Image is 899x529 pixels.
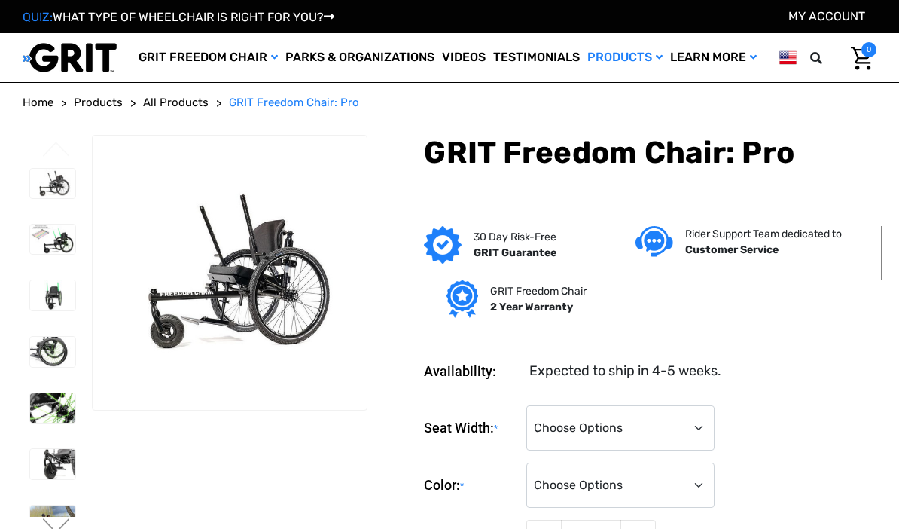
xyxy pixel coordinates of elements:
[635,226,673,257] img: Customer service
[135,33,282,82] a: GRIT Freedom Chair
[30,169,75,199] img: GRIT Freedom Chair Pro: the Pro model shown including contoured Invacare Matrx seatback, Spinergy...
[490,283,587,299] p: GRIT Freedom Chair
[788,9,865,23] a: Account
[229,94,359,112] a: GRIT Freedom Chair: Pro
[30,393,75,424] img: GRIT Freedom Chair Pro: close up of one Spinergy wheel with green-colored spokes and upgraded dri...
[41,142,72,160] button: Go to slide 3 of 3
[474,246,556,259] strong: GRIT Guarantee
[474,229,556,245] p: 30 Day Risk-Free
[685,243,779,256] strong: Customer Service
[424,405,519,451] label: Seat Width:
[490,301,573,313] strong: 2 Year Warranty
[23,42,117,73] img: GRIT All-Terrain Wheelchair and Mobility Equipment
[424,135,876,171] h1: GRIT Freedom Chair: Pro
[30,225,75,254] img: GRIT Freedom Chair Pro: side view of Pro model with green lever wraps and spokes on Spinergy whee...
[424,361,519,381] dt: Availability:
[489,33,584,82] a: Testimonials
[23,94,876,112] nav: Breadcrumb
[23,96,53,109] span: Home
[23,10,334,24] a: QUIZ:WHAT TYPE OF WHEELCHAIR IS RIGHT FOR YOU?
[282,33,438,82] a: Parks & Organizations
[424,463,519,509] label: Color:
[438,33,489,82] a: Videos
[446,280,477,318] img: Grit freedom
[143,94,209,112] a: All Products
[584,33,666,82] a: Products
[851,47,873,70] img: Cart
[23,10,53,24] span: QUIZ:
[143,96,209,109] span: All Products
[229,96,359,109] span: GRIT Freedom Chair: Pro
[30,280,75,310] img: GRIT Freedom Chair Pro: front view of Pro model all terrain wheelchair with green lever wraps and...
[23,94,53,112] a: Home
[685,226,842,242] p: Rider Support Team dedicated to
[74,96,123,109] span: Products
[832,42,840,74] input: Search
[93,181,367,364] img: GRIT Freedom Chair Pro: the Pro model shown including contoured Invacare Matrx seatback, Spinergy...
[424,226,462,264] img: GRIT Guarantee
[840,42,876,74] a: Cart with 0 items
[779,48,797,67] img: us.png
[861,42,876,57] span: 0
[30,449,75,479] img: GRIT Freedom Chair Pro: close up of front reinforced, tubular front fork and mountainboard wheel ...
[529,361,721,381] dd: Expected to ship in 4-5 weeks.
[30,337,75,367] img: GRIT Freedom Chair Pro: close up side view of Pro off road wheelchair model highlighting custom c...
[666,33,760,82] a: Learn More
[74,94,123,112] a: Products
